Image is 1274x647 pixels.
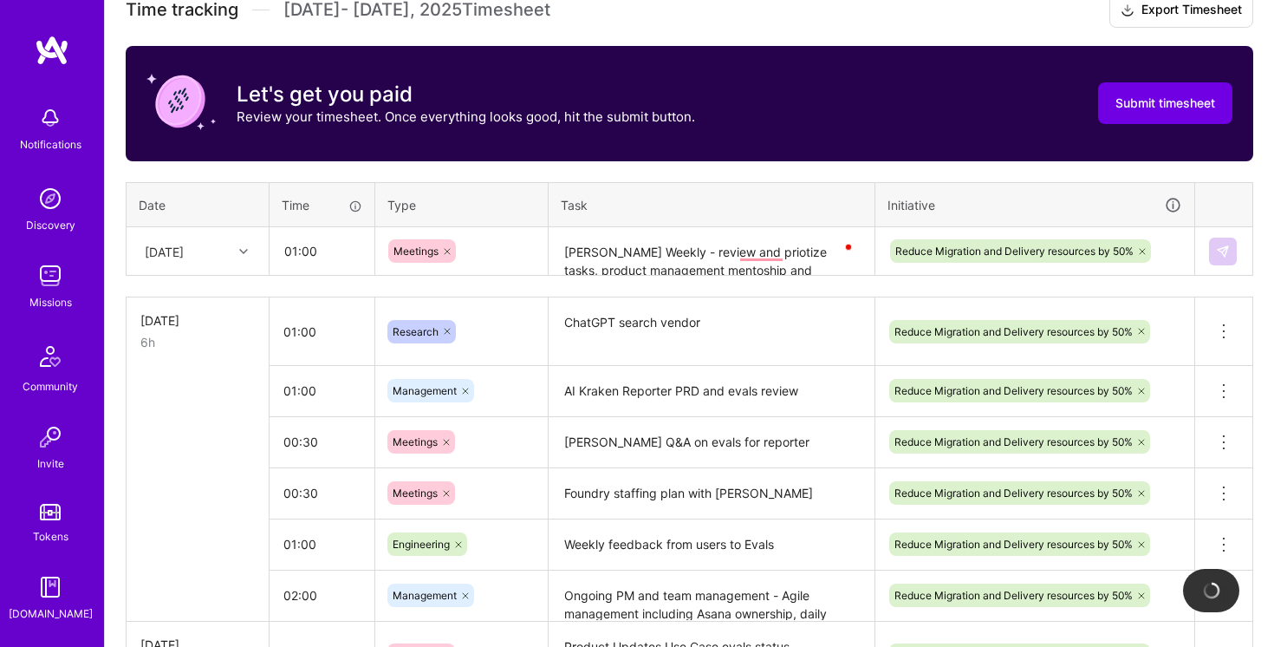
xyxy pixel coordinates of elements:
[1199,579,1222,602] img: loading
[9,605,93,623] div: [DOMAIN_NAME]
[393,435,438,448] span: Meetings
[270,309,374,355] input: HH:MM
[895,245,1134,258] span: Reduce Migration and Delivery resources by 50%
[20,135,81,154] div: Notifications
[33,181,68,216] img: discovery
[375,182,549,227] th: Type
[270,228,374,274] input: HH:MM
[127,182,270,227] th: Date
[29,293,72,311] div: Missions
[270,521,374,567] input: HH:MM
[33,258,68,293] img: teamwork
[894,487,1133,500] span: Reduce Migration and Delivery resources by 50%
[35,35,69,66] img: logo
[887,195,1182,215] div: Initiative
[894,538,1133,551] span: Reduce Migration and Delivery resources by 50%
[239,247,248,256] i: icon Chevron
[140,333,255,351] div: 6h
[894,384,1133,397] span: Reduce Migration and Delivery resources by 50%
[1115,95,1215,112] span: Submit timesheet
[550,299,873,364] textarea: ChatGPT search vendor
[26,216,75,234] div: Discovery
[1216,245,1230,258] img: Submit
[393,245,439,258] span: Meetings
[393,487,438,500] span: Meetings
[894,589,1133,602] span: Reduce Migration and Delivery resources by 50%
[270,470,374,516] input: HH:MM
[550,521,873,569] textarea: Weekly feedback from users to Evals
[549,182,875,227] th: Task
[393,325,439,338] span: Research
[40,504,61,520] img: tokens
[33,570,68,605] img: guide book
[37,454,64,473] div: Invite
[894,325,1133,338] span: Reduce Migration and Delivery resources by 50%
[393,538,450,551] span: Engineering
[550,229,873,275] textarea: To enrich screen reader interactions, please activate Accessibility in Grammarly extension settings
[282,196,362,214] div: Time
[1121,2,1134,20] i: icon Download
[23,377,78,395] div: Community
[894,435,1133,448] span: Reduce Migration and Delivery resources by 50%
[270,368,374,414] input: HH:MM
[33,420,68,454] img: Invite
[550,572,873,620] textarea: Ongoing PM and team management - Agile management including Asana ownership, daily evals, ongoing...
[1209,238,1238,265] div: null
[270,572,374,618] input: HH:MM
[550,419,873,467] textarea: [PERSON_NAME] Q&A on evals for reporter
[33,527,68,546] div: Tokens
[270,419,374,465] input: HH:MM
[145,242,184,260] div: [DATE]
[393,384,457,397] span: Management
[1098,82,1232,124] button: Submit timesheet
[550,470,873,518] textarea: Foundry staffing plan with [PERSON_NAME]
[33,101,68,135] img: bell
[146,67,216,136] img: coin
[237,82,695,108] h3: Let's get you paid
[393,589,457,602] span: Management
[29,336,71,377] img: Community
[237,108,695,126] p: Review your timesheet. Once everything looks good, hit the submit button.
[550,368,873,415] textarea: AI Kraken Reporter PRD and evals review
[140,311,255,330] div: [DATE]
